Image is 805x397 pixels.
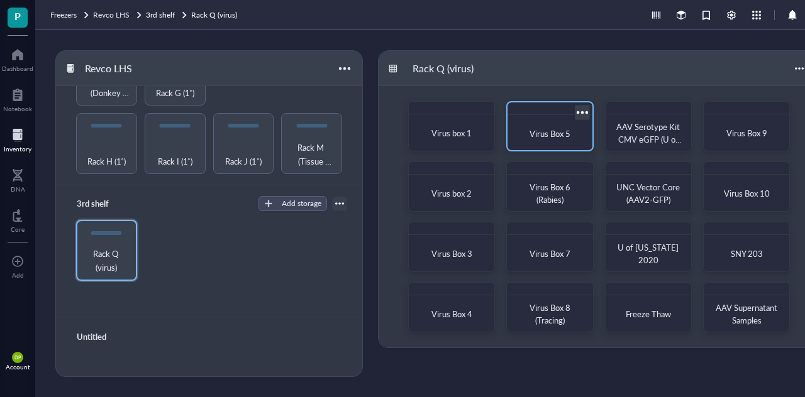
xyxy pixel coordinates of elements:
a: Revco LHS [93,9,143,21]
div: Add [12,271,24,279]
div: Rack Q (virus) [407,58,482,79]
span: Virus Box 6 (Rabies) [530,181,572,205]
span: Rack N (Donkey Serum) [82,72,131,100]
div: Add storage [282,198,321,209]
div: Account [6,363,30,371]
span: SNY 203 [731,247,763,259]
span: Freezers [50,9,77,20]
span: P [14,8,21,24]
span: Rack I (1˚) [158,155,192,168]
span: AAV Serotype Kit CMV eGFP (U of [US_STATE]) [616,121,682,158]
span: Virus Box 9 [726,127,767,139]
span: Virus Box 10 [724,187,770,199]
span: Virus Box 3 [431,247,472,259]
span: UNC Vector Core (AAV2-GFP) [616,181,682,205]
span: Rack H (1˚) [87,155,126,168]
span: Virus Box 7 [530,247,570,259]
div: 3rd shelf [71,195,147,212]
a: 3rd shelfRack Q (virus) [146,9,240,21]
span: AAV Supernatant Samples [716,302,779,326]
span: DP [14,355,21,361]
span: Virus box 1 [431,127,472,139]
a: Notebook [3,85,32,112]
span: Freeze Thaw [626,308,671,320]
span: Rack Q (virus) [82,247,131,275]
a: Core [11,205,25,233]
span: Virus box 2 [431,187,472,199]
a: Dashboard [2,45,33,72]
span: Revco LHS [93,9,130,20]
span: Virus Box 5 [530,128,570,139]
button: Add storage [258,196,327,211]
span: Rack G (1˚) [156,86,194,100]
div: DNA [11,185,25,193]
span: Virus Box 4 [431,308,472,320]
div: Core [11,226,25,233]
a: Freezers [50,9,91,21]
div: Revco LHS [79,58,155,79]
span: U of [US_STATE] 2020 [618,241,680,266]
span: Rack M (Tissue Culture Reagents & Misc) [287,141,336,168]
div: Notebook [3,105,32,112]
div: Untitled [71,328,147,345]
div: Inventory [4,145,31,153]
span: Rack J (1˚) [225,155,261,168]
div: Dashboard [2,65,33,72]
a: Inventory [4,125,31,153]
a: DNA [11,165,25,193]
span: Virus Box 8 (Tracing) [530,302,572,326]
